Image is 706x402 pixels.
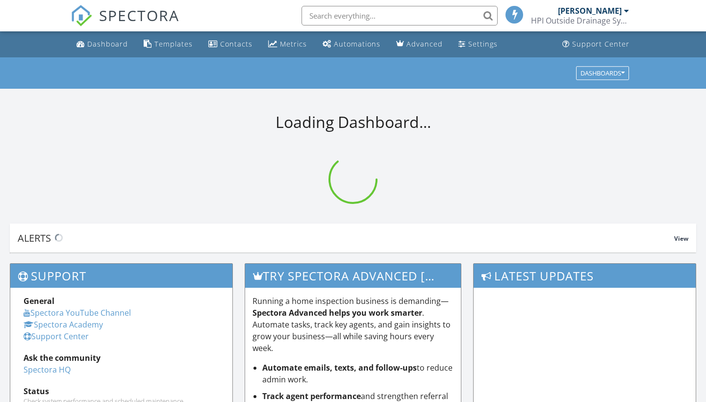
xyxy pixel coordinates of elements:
[18,231,674,245] div: Alerts
[262,362,417,373] strong: Automate emails, texts, and follow-ups
[71,5,92,26] img: The Best Home Inspection Software - Spectora
[73,35,132,53] a: Dashboard
[531,16,629,25] div: HPI Outside Drainage Systems
[24,364,71,375] a: Spectora HQ
[220,39,252,49] div: Contacts
[24,352,219,364] div: Ask the community
[576,66,629,80] button: Dashboards
[474,264,696,288] h3: Latest Updates
[280,39,307,49] div: Metrics
[204,35,256,53] a: Contacts
[264,35,311,53] a: Metrics
[24,319,103,330] a: Spectora Academy
[24,331,89,342] a: Support Center
[252,295,454,354] p: Running a home inspection business is demanding— . Automate tasks, track key agents, and gain ins...
[262,391,361,402] strong: Track agent performance
[24,385,219,397] div: Status
[468,39,498,49] div: Settings
[245,264,461,288] h3: Try spectora advanced [DATE]
[558,35,633,53] a: Support Center
[572,39,630,49] div: Support Center
[334,39,380,49] div: Automations
[454,35,502,53] a: Settings
[140,35,197,53] a: Templates
[87,39,128,49] div: Dashboard
[10,264,232,288] h3: Support
[580,70,625,76] div: Dashboards
[24,296,54,306] strong: General
[262,362,454,385] li: to reduce admin work.
[24,307,131,318] a: Spectora YouTube Channel
[392,35,447,53] a: Advanced
[71,13,179,34] a: SPECTORA
[674,234,688,243] span: View
[154,39,193,49] div: Templates
[99,5,179,25] span: SPECTORA
[319,35,384,53] a: Automations (Basic)
[302,6,498,25] input: Search everything...
[252,307,422,318] strong: Spectora Advanced helps you work smarter
[406,39,443,49] div: Advanced
[558,6,622,16] div: [PERSON_NAME]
